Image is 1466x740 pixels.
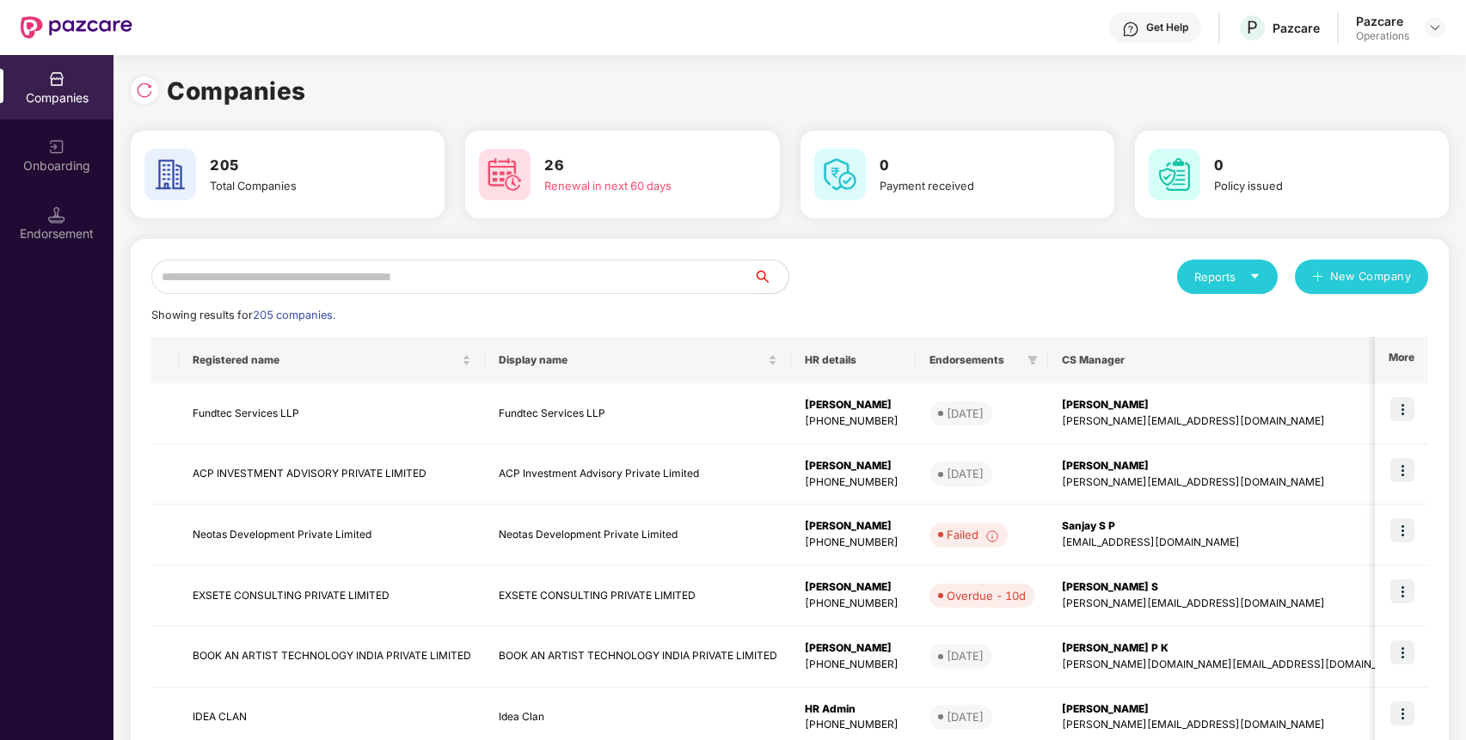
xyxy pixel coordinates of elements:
img: svg+xml;base64,PHN2ZyB4bWxucz0iaHR0cDovL3d3dy53My5vcmcvMjAwMC9zdmciIHdpZHRoPSI2MCIgaGVpZ2h0PSI2MC... [1149,149,1200,200]
td: BOOK AN ARTIST TECHNOLOGY INDIA PRIVATE LIMITED [485,627,791,688]
div: Reports [1194,268,1261,285]
div: Pazcare [1356,13,1409,29]
span: P [1247,17,1258,38]
img: icon [1390,579,1414,603]
div: [PERSON_NAME] P K [1062,640,1410,657]
button: search [753,260,789,294]
span: 205 companies. [253,309,335,321]
img: icon [1390,518,1414,542]
div: [DATE] [947,465,984,482]
td: ACP Investment Advisory Private Limited [485,444,791,505]
div: Payment received [880,177,1066,194]
div: Renewal in next 60 days [544,177,731,194]
td: Neotas Development Private Limited [485,505,791,566]
div: [PERSON_NAME] [805,640,902,657]
span: CS Manager [1062,353,1396,367]
div: [PERSON_NAME][EMAIL_ADDRESS][DOMAIN_NAME] [1062,596,1410,612]
div: [PERSON_NAME] [805,458,902,474]
div: [PHONE_NUMBER] [805,474,902,491]
div: Sanjay S P [1062,518,1410,535]
img: icon [1390,397,1414,421]
img: svg+xml;base64,PHN2ZyBpZD0iSW5mb18tXzMyeDMyIiBkYXRhLW5hbWU9IkluZm8gLSAzMngzMiIgeG1sbnM9Imh0dHA6Ly... [985,529,999,543]
div: [PHONE_NUMBER] [805,413,902,430]
span: Endorsements [929,353,1021,367]
td: ACP INVESTMENT ADVISORY PRIVATE LIMITED [179,444,485,505]
img: svg+xml;base64,PHN2ZyBpZD0iSGVscC0zMngzMiIgeG1sbnM9Imh0dHA6Ly93d3cudzMub3JnLzIwMDAvc3ZnIiB3aWR0aD... [1122,21,1139,38]
img: New Pazcare Logo [21,16,132,39]
span: plus [1312,271,1323,284]
div: [DATE] [947,708,984,725]
span: Display name [499,353,764,367]
img: svg+xml;base64,PHN2ZyB4bWxucz0iaHR0cDovL3d3dy53My5vcmcvMjAwMC9zdmciIHdpZHRoPSI2MCIgaGVpZ2h0PSI2MC... [479,149,531,200]
div: [PERSON_NAME] [1062,458,1410,474]
img: svg+xml;base64,PHN2ZyB4bWxucz0iaHR0cDovL3d3dy53My5vcmcvMjAwMC9zdmciIHdpZHRoPSI2MCIgaGVpZ2h0PSI2MC... [144,149,196,200]
div: [PERSON_NAME][DOMAIN_NAME][EMAIL_ADDRESS][DOMAIN_NAME] [1062,657,1410,673]
td: BOOK AN ARTIST TECHNOLOGY INDIA PRIVATE LIMITED [179,627,485,688]
div: [PERSON_NAME] [805,518,902,535]
h3: 26 [544,155,731,177]
img: svg+xml;base64,PHN2ZyB3aWR0aD0iMjAiIGhlaWdodD0iMjAiIHZpZXdCb3g9IjAgMCAyMCAyMCIgZmlsbD0ibm9uZSIgeG... [48,138,65,156]
span: caret-down [1249,271,1261,282]
th: HR details [791,337,916,383]
div: [PHONE_NUMBER] [805,657,902,673]
button: plusNew Company [1295,260,1428,294]
img: icon [1390,640,1414,664]
img: svg+xml;base64,PHN2ZyBpZD0iRHJvcGRvd24tMzJ4MzIiIHhtbG5zPSJodHRwOi8vd3d3LnczLm9yZy8yMDAwL3N2ZyIgd2... [1428,21,1442,34]
span: New Company [1330,268,1412,285]
td: EXSETE CONSULTING PRIVATE LIMITED [485,566,791,627]
h1: Companies [167,72,306,110]
div: [PERSON_NAME] [1062,701,1410,718]
div: [PERSON_NAME] [1062,397,1410,413]
div: Operations [1356,29,1409,43]
div: Failed [947,526,999,543]
div: [EMAIL_ADDRESS][DOMAIN_NAME] [1062,535,1410,551]
div: [PERSON_NAME] [805,579,902,596]
img: svg+xml;base64,PHN2ZyB3aWR0aD0iMTQuNSIgaGVpZ2h0PSIxNC41IiB2aWV3Qm94PSIwIDAgMTYgMTYiIGZpbGw9Im5vbm... [48,206,65,223]
td: Fundtec Services LLP [179,383,485,444]
div: [PERSON_NAME][EMAIL_ADDRESS][DOMAIN_NAME] [1062,474,1410,491]
div: [PERSON_NAME][EMAIL_ADDRESS][DOMAIN_NAME] [1062,413,1410,430]
div: [DATE] [947,405,984,422]
div: [PHONE_NUMBER] [805,596,902,612]
span: Showing results for [151,309,335,321]
div: Pazcare [1273,20,1320,36]
div: [DATE] [947,647,984,664]
th: Display name [485,337,791,383]
th: Registered name [179,337,485,383]
span: Registered name [193,353,458,367]
img: svg+xml;base64,PHN2ZyB4bWxucz0iaHR0cDovL3d3dy53My5vcmcvMjAwMC9zdmciIHdpZHRoPSI2MCIgaGVpZ2h0PSI2MC... [814,149,866,200]
div: [PHONE_NUMBER] [805,717,902,733]
h3: 0 [880,155,1066,177]
span: filter [1027,355,1038,365]
h3: 0 [1214,155,1401,177]
img: icon [1390,458,1414,482]
img: svg+xml;base64,PHN2ZyBpZD0iUmVsb2FkLTMyeDMyIiB4bWxucz0iaHR0cDovL3d3dy53My5vcmcvMjAwMC9zdmciIHdpZH... [136,82,153,99]
td: Fundtec Services LLP [485,383,791,444]
td: Neotas Development Private Limited [179,505,485,566]
div: Get Help [1146,21,1188,34]
div: Total Companies [210,177,396,194]
td: EXSETE CONSULTING PRIVATE LIMITED [179,566,485,627]
div: Policy issued [1214,177,1401,194]
div: HR Admin [805,701,902,718]
div: [PHONE_NUMBER] [805,535,902,551]
img: svg+xml;base64,PHN2ZyBpZD0iQ29tcGFuaWVzIiB4bWxucz0iaHR0cDovL3d3dy53My5vcmcvMjAwMC9zdmciIHdpZHRoPS... [48,70,65,88]
div: Overdue - 10d [947,587,1026,604]
span: search [753,270,788,284]
img: icon [1390,701,1414,725]
div: [PERSON_NAME][EMAIL_ADDRESS][DOMAIN_NAME] [1062,717,1410,733]
h3: 205 [210,155,396,177]
div: [PERSON_NAME] S [1062,579,1410,596]
span: filter [1024,350,1041,370]
th: More [1375,337,1428,383]
div: [PERSON_NAME] [805,397,902,413]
